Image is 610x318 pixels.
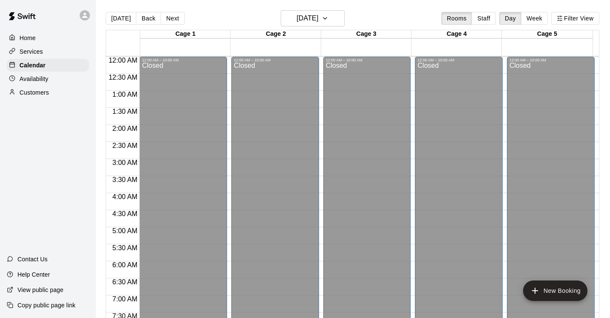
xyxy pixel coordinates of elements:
p: Help Center [17,270,50,279]
div: Cage 2 [230,30,321,38]
span: 7:00 AM [110,295,140,303]
div: 12:00 AM – 10:00 AM [142,58,224,62]
span: 3:30 AM [110,176,140,183]
button: [DATE] [106,12,136,25]
div: Cage 1 [140,30,230,38]
button: add [523,280,587,301]
span: 4:00 AM [110,193,140,200]
span: 12:00 AM [106,57,140,64]
h6: [DATE] [296,12,318,24]
span: 1:00 AM [110,91,140,98]
div: Cage 3 [321,30,411,38]
a: Availability [7,72,89,85]
span: 5:00 AM [110,227,140,234]
a: Services [7,45,89,58]
div: 12:00 AM – 10:00 AM [417,58,500,62]
p: Contact Us [17,255,48,263]
a: Customers [7,86,89,99]
div: Cage 5 [502,30,592,38]
span: 3:00 AM [110,159,140,166]
button: Rooms [441,12,472,25]
button: [DATE] [281,10,345,26]
button: Week [521,12,548,25]
button: Staff [472,12,496,25]
span: 2:30 AM [110,142,140,149]
button: Filter View [551,12,599,25]
span: 2:00 AM [110,125,140,132]
span: 6:30 AM [110,278,140,286]
button: Back [136,12,161,25]
div: Cage 4 [411,30,502,38]
span: 5:30 AM [110,244,140,252]
span: 12:30 AM [106,74,140,81]
div: 12:00 AM – 10:00 AM [234,58,317,62]
p: View public page [17,286,63,294]
p: Home [20,34,36,42]
span: 6:00 AM [110,261,140,269]
p: Customers [20,88,49,97]
a: Calendar [7,59,89,72]
p: Copy public page link [17,301,75,309]
div: 12:00 AM – 10:00 AM [509,58,592,62]
span: 4:30 AM [110,210,140,217]
p: Availability [20,75,49,83]
button: Day [499,12,521,25]
div: 12:00 AM – 10:00 AM [326,58,409,62]
button: Next [161,12,184,25]
p: Calendar [20,61,46,69]
span: 1:30 AM [110,108,140,115]
a: Home [7,32,89,44]
p: Services [20,47,43,56]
